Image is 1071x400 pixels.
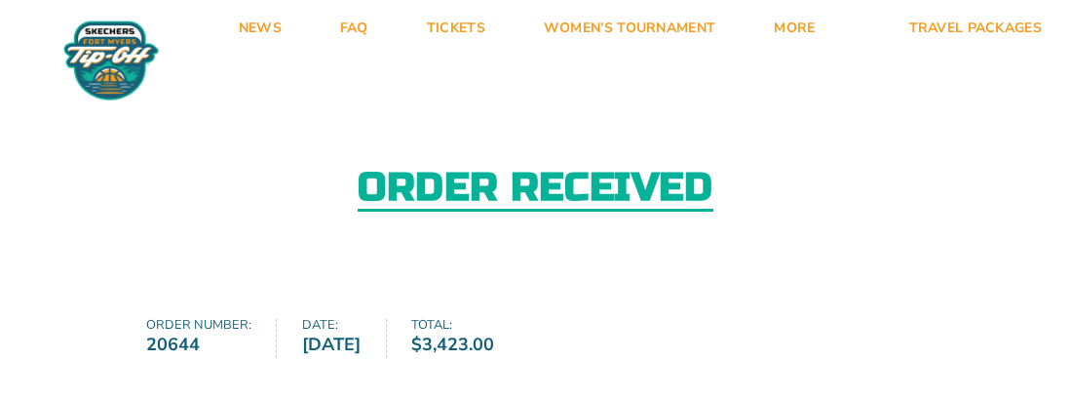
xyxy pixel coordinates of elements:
[58,20,164,101] img: Fort Myers Tip-Off
[302,332,361,358] strong: [DATE]
[358,168,712,212] h2: Order received
[411,333,422,356] span: $
[146,319,278,358] li: Order number:
[146,332,251,358] strong: 20644
[411,319,519,358] li: Total:
[302,319,387,358] li: Date:
[411,333,494,356] bdi: 3,423.00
